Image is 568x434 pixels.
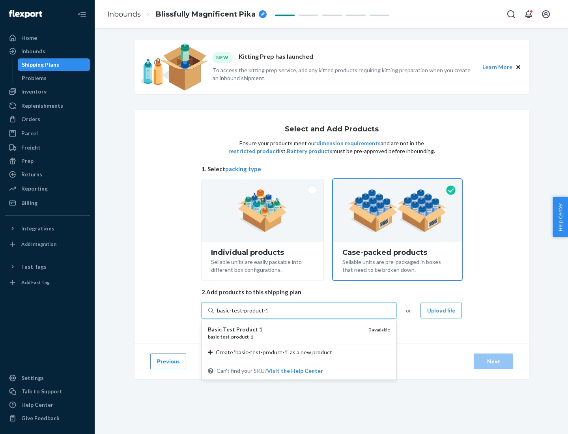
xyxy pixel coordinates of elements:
[5,45,90,58] a: Inbounds
[5,141,90,154] a: Freight
[5,99,90,112] a: Replenishments
[5,182,90,195] a: Reporting
[267,367,323,375] button: Basic Test Product 1basic-test-product-10 availableCreate ‘basic-test-product-1’ as a new product...
[231,334,249,340] em: product
[538,6,554,22] button: Open account menu
[107,10,141,19] a: Inbounds
[420,303,462,318] button: Upload file
[216,348,332,356] span: Create ‘basic-test-product-1’ as a new product
[480,357,506,365] div: Next
[316,139,381,147] button: dimension requirements
[5,127,90,140] a: Parcel
[5,155,90,167] a: Prep
[202,165,462,173] span: 1. Select
[348,189,447,232] img: case-pack.59cecea509d18c883b923b81aeac6d0b.png
[21,115,40,123] div: Orders
[223,326,235,333] em: Test
[5,372,90,384] a: Settings
[101,3,273,26] ol: breadcrumbs
[521,6,536,22] button: Open notifications
[21,241,56,247] div: Add Integration
[5,238,90,251] a: Add Integration
[239,52,313,63] p: Kitting Prep has launched
[74,6,90,22] button: Close Navigation
[228,147,278,155] button: restricted product
[21,144,41,152] div: Freight
[503,6,519,22] button: Open Search Box
[156,9,256,20] span: Blissfully Magnificent Pika
[474,354,513,369] button: Next
[342,256,452,274] div: Sellable units are pre-packaged in boxes that need to be broken down.
[368,327,390,333] span: 0 available
[21,88,47,95] div: Inventory
[150,354,186,369] button: Previous
[18,58,90,71] a: Shipping Plans
[21,129,38,137] div: Parcel
[21,34,37,42] div: Home
[208,334,219,340] em: basic
[5,222,90,235] button: Integrations
[208,333,362,340] div: - - -
[21,170,42,178] div: Returns
[406,307,411,314] span: or
[21,224,54,232] div: Integrations
[21,199,37,207] div: Billing
[21,279,50,286] div: Add Fast Tag
[217,367,323,375] span: Can't find your SKU?
[217,307,267,314] input: Basic Test Product 1basic-test-product-10 availableCreate ‘basic-test-product-1’ as a new product...
[202,288,462,296] span: 2. Add products to this shipping plan
[21,374,44,382] div: Settings
[211,256,314,274] div: Sellable units are easily packable into different box configurations.
[236,326,258,333] em: Product
[5,260,90,273] button: Fast Tags
[5,385,90,398] a: Talk to Support
[225,165,261,173] button: packing type
[18,72,90,84] a: Problems
[287,147,333,155] button: Battery products
[5,398,90,411] a: Help Center
[250,334,253,340] em: 1
[553,197,568,237] button: Help Center
[21,414,60,422] div: Give Feedback
[220,334,230,340] em: test
[5,32,90,44] a: Home
[514,63,523,71] button: Close
[21,263,47,271] div: Fast Tags
[21,157,34,165] div: Prep
[22,74,47,82] div: Problems
[342,249,452,256] div: Case-packed products
[9,10,42,18] img: Flexport logo
[208,326,222,333] em: Basic
[259,326,262,333] em: 1
[285,125,379,133] h1: Select and Add Products
[21,387,62,395] div: Talk to Support
[21,102,63,110] div: Replenishments
[21,401,53,409] div: Help Center
[5,412,90,425] button: Give Feedback
[5,113,90,125] a: Orders
[213,66,475,82] p: To access the kitting prep service, add any kitted products requiring kitting preparation when yo...
[5,196,90,209] a: Billing
[213,52,232,63] div: NEW
[228,139,436,155] p: Ensure your products meet our and are not in the list. must be pre-approved before inbounding.
[21,47,45,55] div: Inbounds
[21,185,48,193] div: Reporting
[482,63,512,71] button: Learn More
[22,61,59,69] div: Shipping Plans
[211,249,314,256] div: Individual products
[5,168,90,181] a: Returns
[5,85,90,98] a: Inventory
[238,189,287,232] img: individual-pack.facf35554cb0f1810c75b2bd6df2d64e.png
[5,276,90,289] a: Add Fast Tag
